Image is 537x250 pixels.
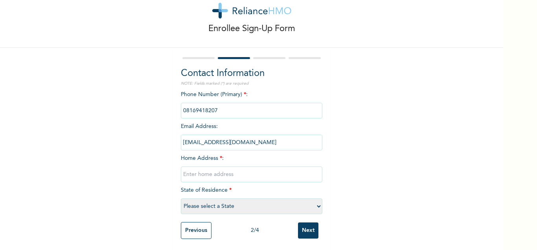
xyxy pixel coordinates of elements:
img: logo [212,3,291,19]
input: Enter Primary Phone Number [181,103,322,119]
p: NOTE: Fields marked (*) are required [181,81,322,87]
span: Email Address : [181,124,322,145]
div: 2 / 4 [211,226,298,235]
span: Phone Number (Primary) : [181,92,322,113]
h2: Contact Information [181,67,322,81]
input: Next [298,222,318,239]
span: State of Residence [181,187,322,209]
input: Enter home address [181,167,322,182]
p: Enrollee Sign-Up Form [208,22,295,35]
span: Home Address : [181,156,322,177]
input: Enter email Address [181,135,322,150]
input: Previous [181,222,211,239]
